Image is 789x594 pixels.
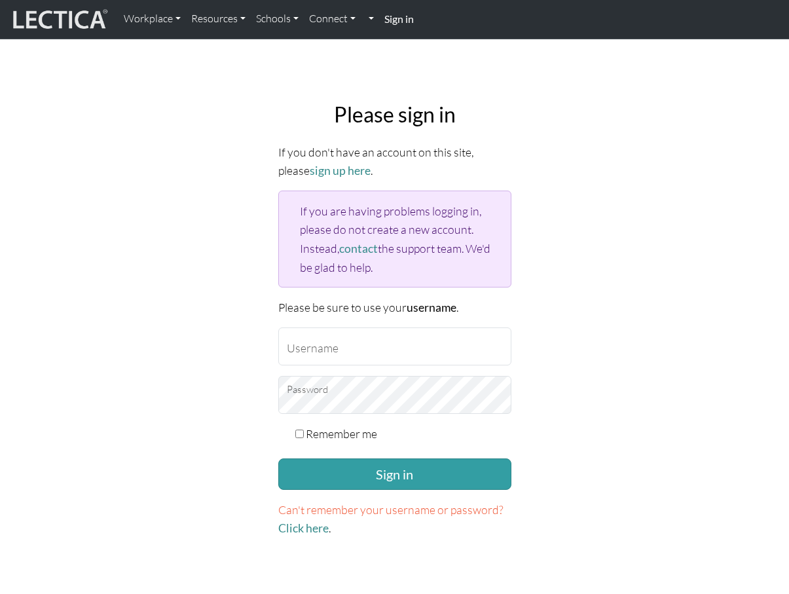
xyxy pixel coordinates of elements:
[251,5,304,33] a: Schools
[186,5,251,33] a: Resources
[278,327,511,365] input: Username
[379,5,419,33] a: Sign in
[339,242,378,255] a: contact
[278,102,511,127] h2: Please sign in
[310,164,371,177] a: sign up here
[278,502,504,517] span: Can't remember your username or password?
[278,191,511,288] div: If you are having problems logging in, please do not create a new account. Instead, the support t...
[384,12,414,25] strong: Sign in
[278,458,511,490] button: Sign in
[278,143,511,180] p: If you don't have an account on this site, please .
[278,521,329,535] a: Click here
[407,301,456,314] strong: username
[278,298,511,317] p: Please be sure to use your .
[119,5,186,33] a: Workplace
[306,424,377,443] label: Remember me
[278,500,511,538] p: .
[304,5,361,33] a: Connect
[10,7,108,32] img: lecticalive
